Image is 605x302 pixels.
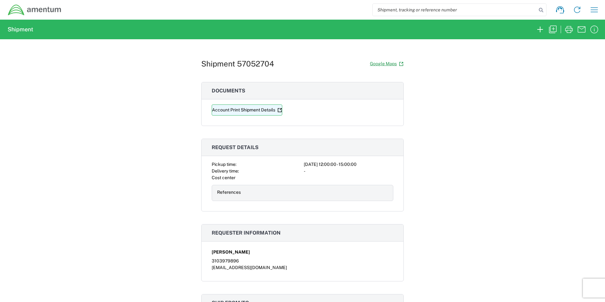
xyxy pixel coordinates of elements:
[212,168,239,173] span: Delivery time:
[217,190,241,195] span: References
[304,168,393,174] div: -
[212,144,259,150] span: Request details
[370,58,404,69] a: Google Maps
[212,88,245,94] span: Documents
[304,161,393,168] div: [DATE] 12:00:00 - 15:00:00
[212,264,393,271] div: [EMAIL_ADDRESS][DOMAIN_NAME]
[212,175,235,180] span: Cost center
[201,59,274,68] h1: Shipment 57052704
[8,4,62,16] img: dyncorp
[212,249,250,255] span: [PERSON_NAME]
[212,230,281,236] span: Requester information
[212,162,236,167] span: Pickup time:
[212,258,393,264] div: 3103979896
[212,104,282,116] a: Account Print Shipment Details
[8,26,33,33] h2: Shipment
[373,4,537,16] input: Shipment, tracking or reference number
